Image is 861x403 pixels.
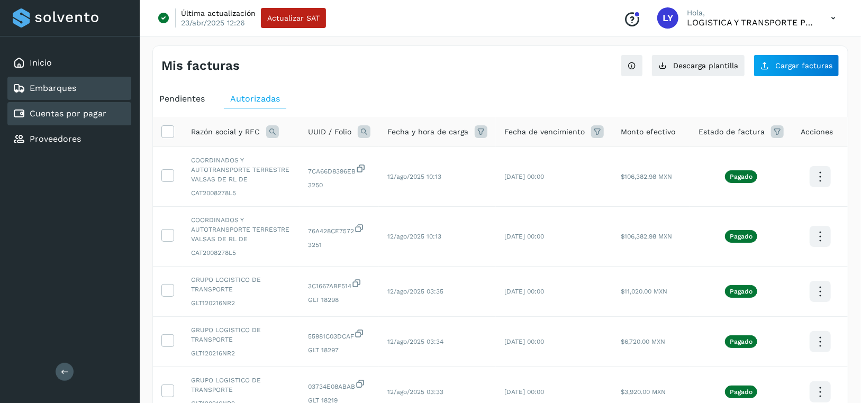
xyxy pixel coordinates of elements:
span: Pendientes [159,94,205,104]
span: $6,720.00 MXN [621,338,665,345]
a: Cuentas por pagar [30,108,106,118]
h4: Mis facturas [161,58,240,74]
button: Descarga plantilla [651,54,745,77]
span: GRUPO LOGISTICO DE TRANSPORTE [191,375,291,395]
p: Pagado [730,233,753,240]
span: 3250 [308,180,370,190]
p: 23/abr/2025 12:26 [181,18,245,28]
span: [DATE] 00:00 [504,233,544,240]
span: Fecha y hora de carga [387,126,468,138]
span: Descarga plantilla [673,62,738,69]
span: 7CA66D8396EB [308,163,370,176]
span: $106,382.98 MXN [621,173,672,180]
button: Actualizar SAT [261,8,326,28]
span: 55981C03DCAF [308,328,370,341]
span: Cargar facturas [775,62,832,69]
span: CAT2008278L5 [191,188,291,198]
span: $106,382.98 MXN [621,233,672,240]
p: Pagado [730,338,753,345]
span: Estado de factura [699,126,765,138]
span: GRUPO LOGISTICO DE TRANSPORTE [191,325,291,344]
p: Pagado [730,388,753,396]
span: 12/ago/2025 10:13 [387,233,441,240]
span: GLT 18298 [308,295,370,305]
span: Monto efectivo [621,126,675,138]
span: [DATE] 00:00 [504,388,544,396]
p: LOGISTICA Y TRANSPORTE PORTCAR [687,17,814,28]
span: 12/ago/2025 03:35 [387,288,443,295]
span: 3C1667ABF514 [308,278,370,291]
span: GLT 18297 [308,345,370,355]
span: 03734E08ABAB [308,379,370,391]
span: Acciones [801,126,833,138]
span: COORDINADOS Y AUTOTRANSPORTE TERRESTRE VALSAS DE RL DE [191,215,291,244]
p: Hola, [687,8,814,17]
p: Última actualización [181,8,256,18]
span: COORDINADOS Y AUTOTRANSPORTE TERRESTRE VALSAS DE RL DE [191,155,291,184]
span: Razón social y RFC [191,126,260,138]
div: Embarques [7,77,131,100]
span: UUID / Folio [308,126,351,138]
span: [DATE] 00:00 [504,338,544,345]
p: Pagado [730,173,753,180]
span: CAT2008278L5 [191,248,291,258]
span: 12/ago/2025 03:34 [387,338,443,345]
span: $11,020.00 MXN [621,288,667,295]
span: 12/ago/2025 03:33 [387,388,443,396]
a: Inicio [30,58,52,68]
div: Cuentas por pagar [7,102,131,125]
span: GLT120216NR2 [191,298,291,308]
span: Actualizar SAT [267,14,320,22]
span: $3,920.00 MXN [621,388,666,396]
div: Inicio [7,51,131,75]
span: 12/ago/2025 10:13 [387,173,441,180]
span: 3251 [308,240,370,250]
span: GRUPO LOGISTICO DE TRANSPORTE [191,275,291,294]
span: Autorizadas [230,94,280,104]
a: Embarques [30,83,76,93]
span: [DATE] 00:00 [504,173,544,180]
span: Fecha de vencimiento [504,126,585,138]
div: Proveedores [7,127,131,151]
button: Cargar facturas [754,54,839,77]
span: [DATE] 00:00 [504,288,544,295]
span: 76A428CE7572 [308,223,370,236]
a: Proveedores [30,134,81,144]
p: Pagado [730,288,753,295]
span: GLT120216NR2 [191,349,291,358]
